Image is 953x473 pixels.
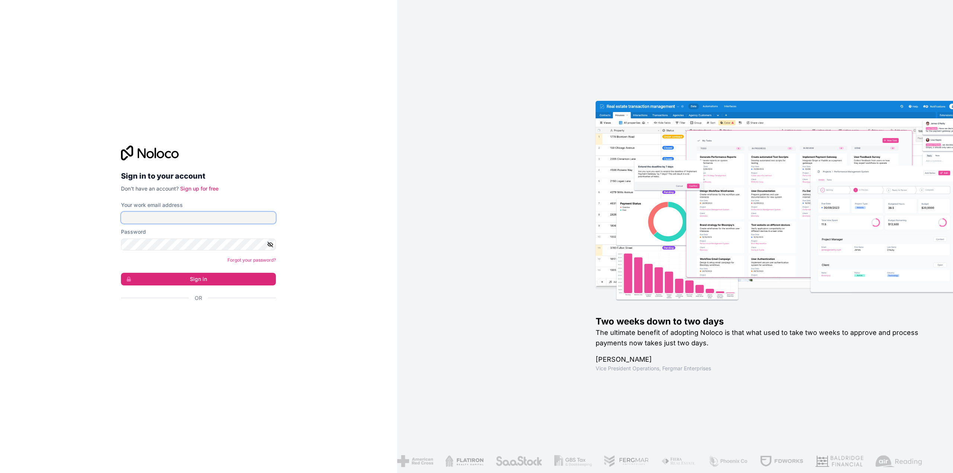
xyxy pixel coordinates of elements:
label: Password [121,228,146,236]
img: /assets/american-red-cross-BAupjrZR.png [395,455,431,467]
h2: The ultimate benefit of adopting Noloco is that what used to take two weeks to approve and proces... [596,327,929,348]
img: /assets/gbstax-C-GtDUiK.png [552,455,590,467]
h2: Sign in to your account [121,169,276,183]
img: /assets/phoenix-BREaitsQ.png [706,455,746,467]
h1: Two weeks down to two days [596,316,929,327]
input: Email address [121,212,276,224]
img: /assets/saastock-C6Zbiodz.png [494,455,541,467]
label: Your work email address [121,201,183,209]
img: /assets/baldridge-DxmPIwAm.png [813,455,861,467]
input: Password [121,239,276,250]
h1: [PERSON_NAME] [596,354,929,365]
img: /assets/fergmar-CudnrXN5.png [602,455,647,467]
a: Forgot your password? [227,257,276,263]
a: Sign up for free [180,185,219,192]
h1: Vice President Operations , Fergmar Enterprises [596,365,929,372]
span: Don't have an account? [121,185,179,192]
img: /assets/airreading-FwAmRzSr.png [873,455,920,467]
img: /assets/flatiron-C8eUkumj.png [443,455,482,467]
img: /assets/fdworks-Bi04fVtw.png [758,455,801,467]
img: /assets/fiera-fwj2N5v4.png [659,455,694,467]
span: Or [195,294,202,302]
iframe: Sign in with Google Button [117,310,274,326]
button: Sign in [121,273,276,285]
